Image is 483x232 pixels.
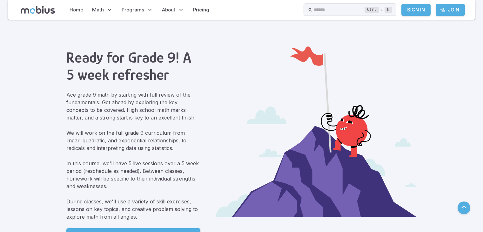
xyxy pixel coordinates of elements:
a: Join [436,4,465,16]
a: Sign In [401,4,431,16]
p: We will work on the full grade 9 curriculum from linear, quadratic, and exponential relationships... [66,129,200,152]
p: Ace grade 9 math by starting with full review of the fundamentals. Get ahead by exploring the key... [66,91,200,121]
kbd: k [385,7,392,13]
span: Programs [122,6,144,13]
span: Math [92,6,104,13]
p: In this course, we'll have 5 live sessions over a 5 week period (reschedule as needed). Between c... [66,160,200,190]
kbd: Ctrl [365,7,379,13]
span: About [162,6,175,13]
div: + [365,6,392,14]
img: Ready for Grade 9! A 5 week refresher [216,46,417,217]
a: Home [68,3,85,17]
a: Pricing [191,3,211,17]
h2: Ready for Grade 9! A 5 week refresher [66,49,200,83]
p: During classes, we'll use a variety of skill exercises, lessons on key topics, and creative probl... [66,198,200,221]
